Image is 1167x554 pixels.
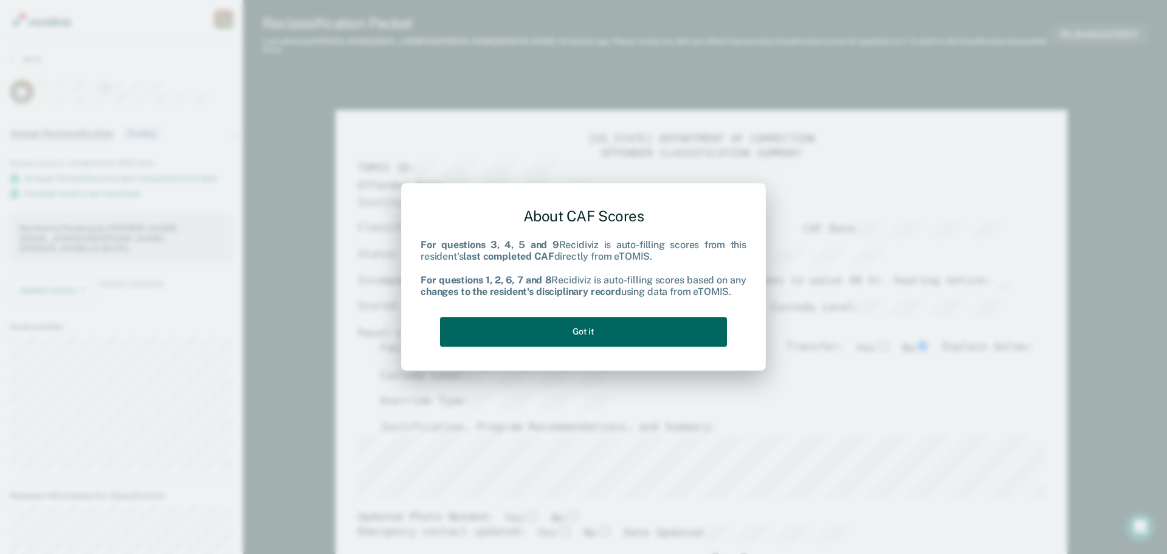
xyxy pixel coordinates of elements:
b: For questions 3, 4, 5 and 9 [421,240,559,251]
div: About CAF Scores [421,198,746,235]
b: For questions 1, 2, 6, 7 and 8 [421,274,551,286]
b: last completed CAF [463,251,554,263]
div: Recidiviz is auto-filling scores from this resident's directly from eTOMIS. Recidiviz is auto-fil... [421,240,746,298]
button: Got it [440,317,727,347]
b: changes to the resident's disciplinary record [421,286,621,297]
